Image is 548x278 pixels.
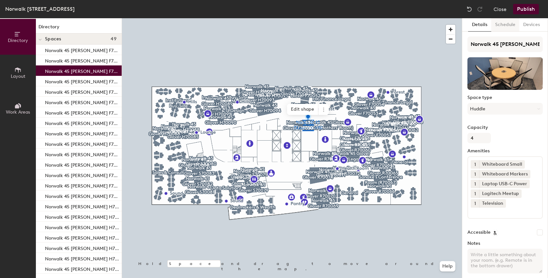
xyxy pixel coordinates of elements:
p: Norwalk 45 [PERSON_NAME] H70091 [45,265,120,272]
h1: Directory [36,23,122,34]
div: Norwalk [STREET_ADDRESS] [5,5,75,13]
label: Accessible [467,230,491,235]
button: 1 [471,160,479,169]
span: Spaces [45,36,61,42]
img: Redo [477,6,483,12]
p: Norwalk 45 [PERSON_NAME] F70058 [45,140,120,147]
span: 1 [474,181,476,188]
span: Work Areas [6,109,30,115]
span: 1 [474,171,476,178]
button: Huddle [467,103,543,115]
p: Norwalk 45 [PERSON_NAME] H70086 [45,213,120,220]
p: Norwalk 45 [PERSON_NAME] H70089 [45,244,120,251]
p: Norwalk 45 [PERSON_NAME] F70003 (Mothers' Room) [45,46,120,53]
div: Television [479,199,506,208]
p: Norwalk 45 [PERSON_NAME] H70087 [45,223,120,230]
span: Layout [11,74,25,79]
div: Whiteboard Small [479,160,525,169]
img: Undo [466,6,473,12]
p: Norwalk 45 [PERSON_NAME] F70052 [45,77,120,85]
p: Norwalk 45 [PERSON_NAME] F70051 [45,67,120,74]
span: 1 [474,161,476,168]
button: Devices [519,18,544,32]
p: Norwalk 45 [PERSON_NAME] F70063 [45,171,120,178]
p: Norwalk 45 [PERSON_NAME] H70088 [45,233,120,241]
button: Close [494,4,507,14]
span: Edit shape [287,104,318,115]
p: Norwalk 45 [PERSON_NAME] F70097 [45,181,120,189]
label: Notes [467,241,543,246]
button: 1 [471,199,479,208]
p: Norwalk 45 [PERSON_NAME] F70061 [45,150,120,158]
p: Norwalk 45 [PERSON_NAME] F70053 [45,88,120,95]
label: Capacity [467,125,543,130]
p: Norwalk 45 [PERSON_NAME] F70050 [45,56,120,64]
span: Directory [8,38,28,43]
p: Norwalk 45 [PERSON_NAME] F70055 [45,108,120,116]
div: Whiteboard Markers [479,170,530,178]
span: 49 [111,36,116,42]
p: Norwalk 45 [PERSON_NAME] H70085 [45,202,120,210]
p: Norwalk 45 [PERSON_NAME] H70090 [45,254,120,262]
p: Norwalk 45 [PERSON_NAME] F70054 [45,98,120,105]
button: 1 [471,189,479,198]
button: 1 [471,170,479,178]
button: Details [468,18,491,32]
span: 1 [474,190,476,197]
button: Publish [513,4,539,14]
label: Amenities [467,148,543,154]
div: Laptop USB-C Power [479,180,530,188]
p: Norwalk 45 [PERSON_NAME] F70057 [45,129,120,137]
p: Norwalk 45 [PERSON_NAME] F70062 [45,160,120,168]
button: Schedule [491,18,519,32]
div: Logitech Meetup [479,189,522,198]
img: The space named Norwalk 45 Glover F70051 [467,57,543,90]
p: Norwalk 45 [PERSON_NAME] F70056 [45,119,120,126]
span: 1 [474,200,476,207]
label: Space type [467,95,543,100]
button: Help [440,261,455,271]
p: Norwalk 45 [PERSON_NAME] F70098 [45,192,120,199]
button: 1 [471,180,479,188]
